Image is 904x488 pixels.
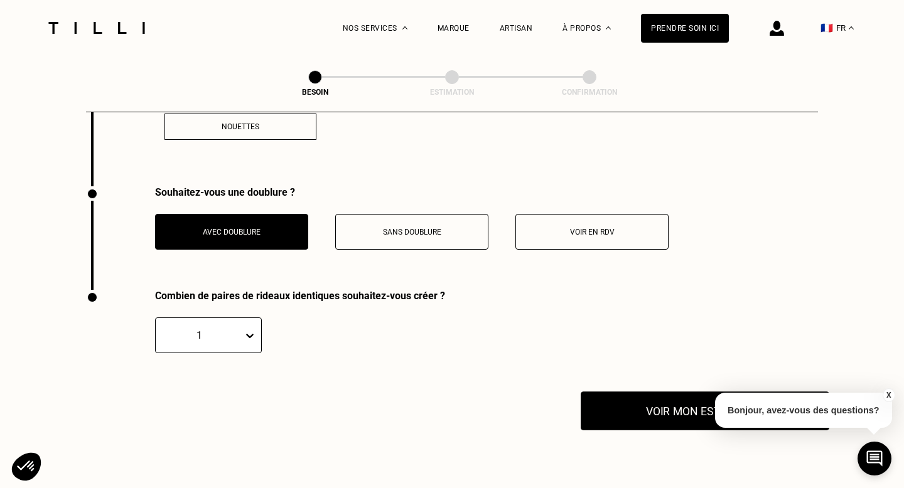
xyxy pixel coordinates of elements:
a: Marque [438,24,470,33]
img: Logo du service de couturière Tilli [44,22,149,34]
div: Confirmation [527,88,652,97]
img: Menu déroulant à propos [606,26,611,29]
button: Nouettes [164,114,316,140]
a: Prendre soin ici [641,14,729,43]
div: Combien de paires de rideaux identiques souhaitez-vous créer ? [155,290,445,302]
img: menu déroulant [849,26,854,29]
span: 🇫🇷 [821,22,833,34]
button: Voir mon estimation [581,391,829,430]
img: icône connexion [770,21,784,36]
span: Nouettes [222,122,259,131]
div: Estimation [389,88,515,97]
span: Voir en RDV [570,228,615,236]
img: Menu déroulant [402,26,407,29]
button: Voir en RDV [515,214,669,250]
span: Avec doublure [203,228,261,236]
span: Sans doublure [383,228,441,236]
div: Besoin [252,88,378,97]
button: Sans doublure [335,214,488,250]
button: Avec doublure [155,214,308,250]
a: Artisan [500,24,533,33]
p: Bonjour, avez-vous des questions? [715,393,892,428]
div: Souhaitez-vous une doublure ? [155,186,669,198]
button: X [882,388,895,402]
